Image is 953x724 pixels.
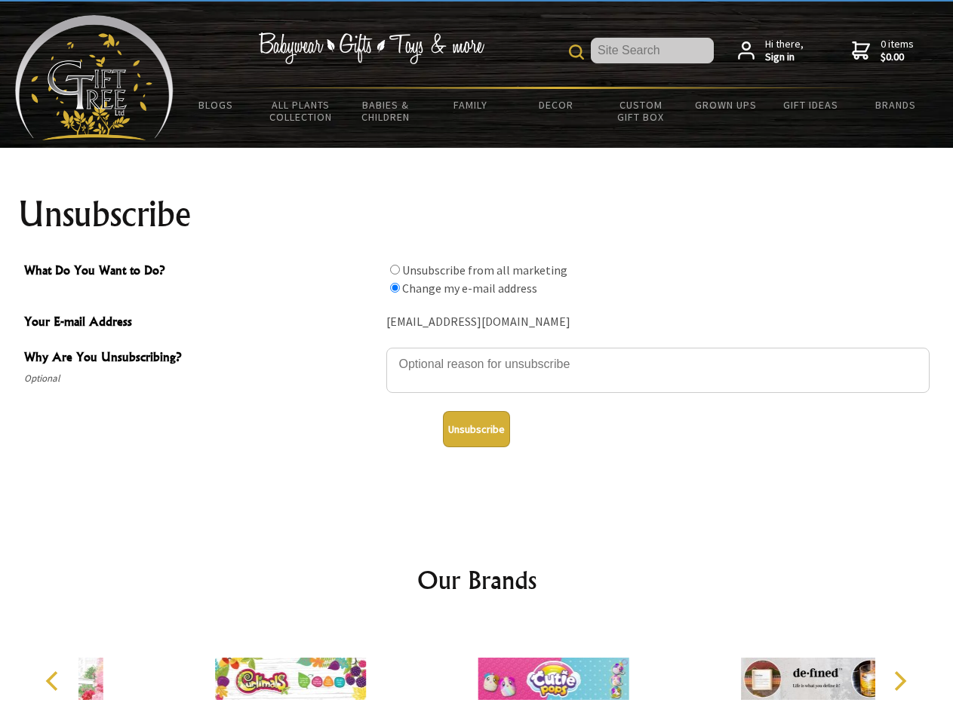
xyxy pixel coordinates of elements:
[38,664,71,698] button: Previous
[18,196,936,232] h1: Unsubscribe
[30,562,924,598] h2: Our Brands
[402,281,537,296] label: Change my e-mail address
[429,89,514,121] a: Family
[738,38,804,64] a: Hi there,Sign in
[443,411,510,447] button: Unsubscribe
[24,370,379,388] span: Optional
[390,283,400,293] input: What Do You Want to Do?
[598,89,684,133] a: Custom Gift Box
[765,38,804,64] span: Hi there,
[591,38,714,63] input: Site Search
[15,15,174,140] img: Babyware - Gifts - Toys and more...
[390,265,400,275] input: What Do You Want to Do?
[853,89,939,121] a: Brands
[569,44,584,60] img: product search
[386,311,930,334] div: [EMAIL_ADDRESS][DOMAIN_NAME]
[24,348,379,370] span: Why Are You Unsubscribing?
[683,89,768,121] a: Grown Ups
[765,51,804,64] strong: Sign in
[174,89,259,121] a: BLOGS
[768,89,853,121] a: Gift Ideas
[852,38,914,64] a: 0 items$0.00
[258,32,484,64] img: Babywear - Gifts - Toys & more
[513,89,598,121] a: Decor
[386,348,930,393] textarea: Why Are You Unsubscribing?
[883,664,916,698] button: Next
[24,312,379,334] span: Your E-mail Address
[24,261,379,283] span: What Do You Want to Do?
[881,37,914,64] span: 0 items
[402,262,567,278] label: Unsubscribe from all marketing
[259,89,344,133] a: All Plants Collection
[881,51,914,64] strong: $0.00
[343,89,429,133] a: Babies & Children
